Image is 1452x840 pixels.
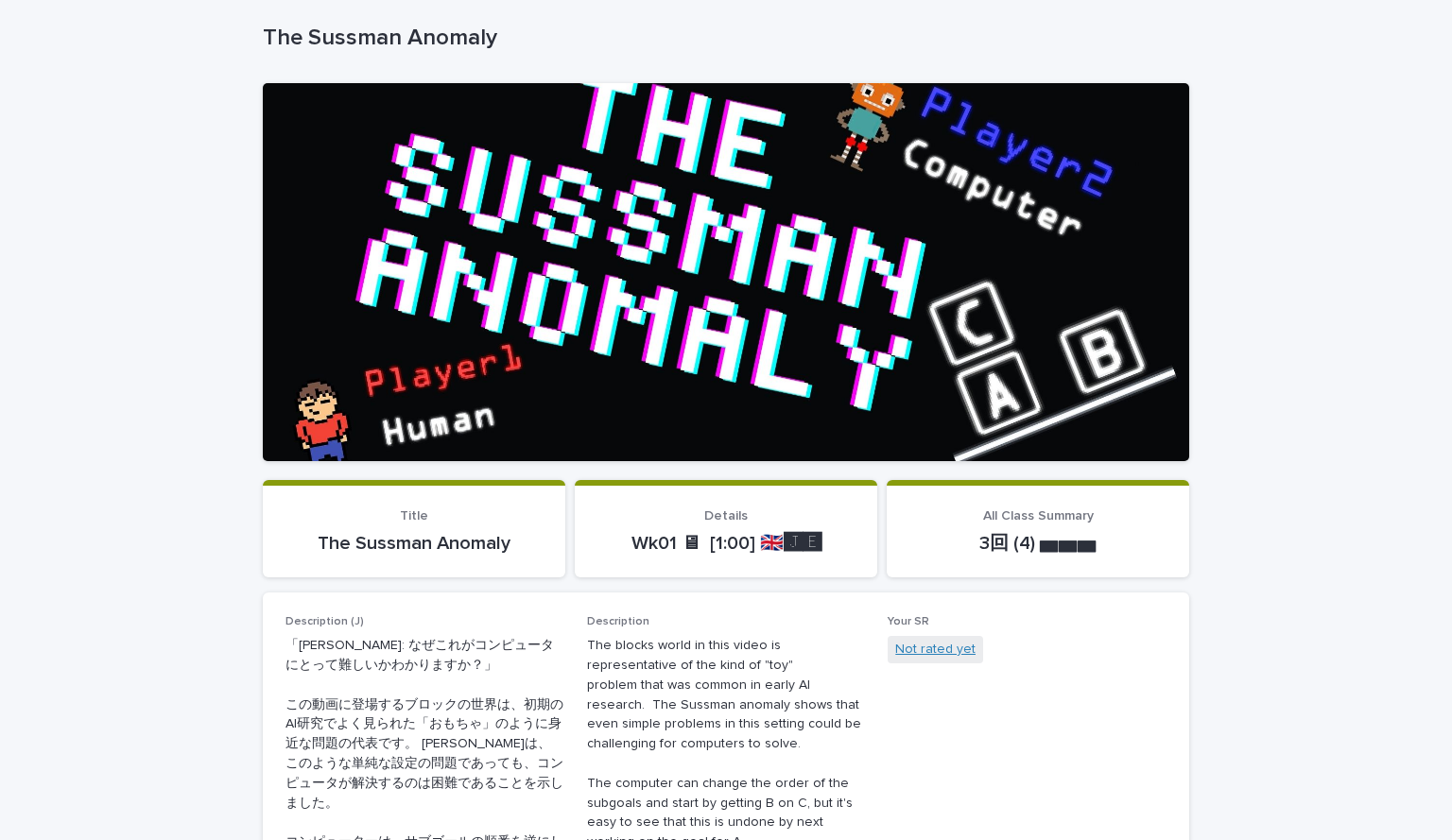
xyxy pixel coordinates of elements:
span: All Class Summary [983,509,1094,523]
p: The Sussman Anomaly [263,25,1182,52]
span: Description [587,616,649,627]
p: Wk01 🖥 [1:00] 🇬🇧🅹️🅴️ [597,532,855,555]
span: Details [704,509,748,523]
a: Not rated yet [895,640,976,660]
span: Title [400,509,428,523]
p: 3回 (4) ▅▅▅ [909,532,1167,555]
p: The Sussman Anomaly [285,532,543,555]
span: Your SR [888,616,929,627]
span: Description (J) [285,616,364,627]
